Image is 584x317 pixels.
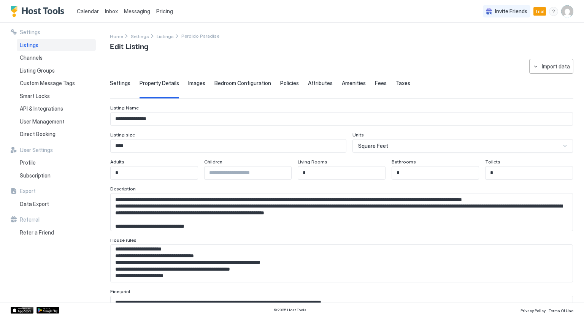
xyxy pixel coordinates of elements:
a: Listings [157,32,174,40]
span: Settings [20,29,40,36]
span: Terms Of Use [549,308,573,313]
span: Subscription [20,172,51,179]
input: Input Field [111,113,573,125]
a: App Store [11,307,33,314]
span: Attributes [308,80,333,87]
div: Import data [542,62,570,70]
span: Listing Groups [20,67,55,74]
div: menu [549,7,558,16]
span: Edit Listing [110,40,148,51]
span: Direct Booking [20,131,56,138]
a: Listing Groups [17,64,96,77]
span: Amenities [342,80,366,87]
span: API & Integrations [20,105,63,112]
div: Breadcrumb [157,32,174,40]
span: Settings [110,80,130,87]
span: Property Details [140,80,179,87]
a: Google Play Store [36,307,59,314]
span: Referral [20,216,40,223]
a: Smart Locks [17,90,96,103]
span: Invite Friends [495,8,527,15]
span: Bathrooms [392,159,416,165]
input: Input Field [111,139,346,152]
input: Input Field [486,166,573,179]
input: Input Field [392,166,479,179]
span: Living Rooms [298,159,327,165]
span: Policies [280,80,299,87]
span: Taxes [396,80,410,87]
span: Calendar [77,8,99,14]
div: Breadcrumb [110,32,123,40]
span: Export [20,188,36,195]
a: Inbox [105,7,118,15]
span: Messaging [124,8,150,14]
span: User Settings [20,147,53,154]
span: Home [110,33,123,39]
span: Images [188,80,205,87]
a: Refer a Friend [17,226,96,239]
span: Custom Message Tags [20,80,75,87]
span: Listing size [110,132,135,138]
span: Privacy Policy [521,308,546,313]
span: Fine print [110,288,130,294]
span: Square Feet [358,143,388,149]
input: Input Field [298,166,385,179]
span: Pricing [156,8,173,15]
span: Units [352,132,364,138]
iframe: Intercom live chat [8,291,26,309]
textarea: Input Field [111,193,567,231]
span: Trial [535,8,544,15]
textarea: Input Field [111,245,567,282]
input: Input Field [111,166,198,179]
button: Import data [529,59,573,74]
a: Settings [131,32,149,40]
span: Breadcrumb [181,33,219,39]
a: Listings [17,39,96,52]
a: Direct Booking [17,128,96,141]
a: User Management [17,115,96,128]
a: Data Export [17,198,96,211]
span: © 2025 Host Tools [273,307,306,312]
div: Breadcrumb [131,32,149,40]
span: Profile [20,159,36,166]
a: Calendar [77,7,99,15]
span: Description [110,186,136,192]
span: Channels [20,54,43,61]
span: Data Export [20,201,49,208]
a: Messaging [124,7,150,15]
span: Toilets [485,159,500,165]
a: Privacy Policy [521,306,546,314]
a: Subscription [17,169,96,182]
a: Terms Of Use [549,306,573,314]
span: Children [204,159,222,165]
a: Home [110,32,123,40]
span: Listings [157,33,174,39]
span: Settings [131,33,149,39]
span: Fees [375,80,387,87]
input: Input Field [205,166,292,179]
span: Listing Name [110,105,139,111]
a: Profile [17,156,96,169]
a: API & Integrations [17,102,96,115]
span: Smart Locks [20,93,50,100]
span: Listings [20,42,38,49]
span: Adults [110,159,124,165]
a: Custom Message Tags [17,77,96,90]
span: House rules [110,237,136,243]
span: User Management [20,118,65,125]
span: Inbox [105,8,118,14]
a: Channels [17,51,96,64]
span: Refer a Friend [20,229,54,236]
span: Bedroom Configuration [214,80,271,87]
div: User profile [561,5,573,17]
a: Host Tools Logo [11,6,68,17]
